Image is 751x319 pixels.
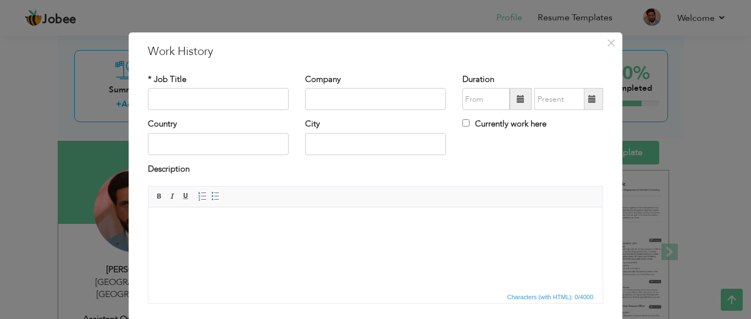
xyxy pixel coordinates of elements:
span: × [606,33,616,53]
input: From [462,88,510,110]
input: Present [534,88,584,110]
a: Insert/Remove Bulleted List [209,190,222,202]
iframe: Rich Text Editor, workEditor [148,207,603,290]
label: Country [148,118,177,130]
div: Statistics [505,292,597,302]
a: Italic [167,190,179,202]
button: Close [602,34,620,52]
label: Description [148,163,190,175]
a: Underline [180,190,192,202]
span: Characters (with HTML): 0/4000 [505,292,596,302]
input: Currently work here [462,119,470,127]
label: Currently work here [462,118,546,130]
label: City [305,118,320,130]
label: Duration [462,74,494,85]
label: Company [305,74,341,85]
h3: Work History [148,43,603,60]
a: Insert/Remove Numbered List [196,190,208,202]
label: * Job Title [148,74,186,85]
a: Bold [153,190,165,202]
